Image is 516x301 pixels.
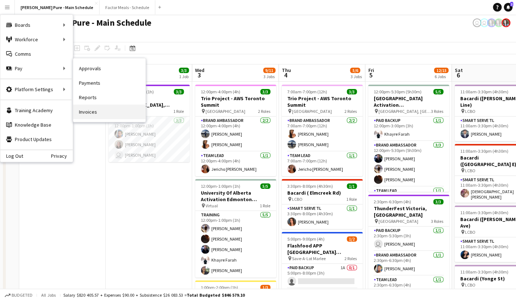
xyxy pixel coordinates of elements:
[73,105,145,119] a: Invoices
[453,71,462,79] span: 6
[100,0,155,14] button: Factor Meals - Schedule
[280,71,291,79] span: 4
[282,116,363,152] app-card-role: Brand Ambassador2/27:00am-7:00pm (12h)[PERSON_NAME][PERSON_NAME]
[368,67,374,73] span: Fri
[195,179,276,277] app-job-card: 12:00pm-1:00pm (1h)5/5University Of Alberta Activation Edmonton Training Virtual1 RoleTraining5/5...
[73,61,145,76] a: Approvals
[368,251,449,276] app-card-role: Brand Ambassador1/12:30pm-6:30pm (4h)[PERSON_NAME]
[109,85,190,162] div: 12:00pm-1:00pm (1h)3/3ThunderFest [GEOGRAPHIC_DATA], [GEOGRAPHIC_DATA] Training Virtual1 RoleTrai...
[465,282,475,288] span: LCBO
[378,109,431,114] span: [GEOGRAPHIC_DATA], [GEOGRAPHIC_DATA]
[460,89,508,94] span: 11:00am-3:30pm (4h30m)
[431,109,443,114] span: 3 Roles
[287,89,327,94] span: 7:00am-7:00pm (12h)
[344,256,357,261] span: 2 Roles
[460,148,508,154] span: 11:00am-3:30pm (4h30m)
[287,183,333,189] span: 3:30pm-8:00pm (4h30m)
[282,67,291,73] span: Thu
[109,116,190,162] app-card-role: Training3/312:00pm-1:00pm (1h)[PERSON_NAME][PERSON_NAME] [PERSON_NAME]
[40,292,57,298] span: All jobs
[434,68,448,73] span: 12/15
[0,118,73,132] a: Knowledge Base
[367,71,374,79] span: 5
[260,285,270,290] span: 1/3
[282,85,363,176] app-job-card: 7:00am-7:00pm (12h)3/3Trio Project - AWS Toronto Summit [GEOGRAPHIC_DATA]2 RolesBrand Ambassador2...
[480,18,488,27] app-user-avatar: Leticia Fayzano
[487,18,496,27] app-user-avatar: Ashleigh Rains
[263,68,275,73] span: 9/11
[347,89,357,94] span: 3/3
[282,242,363,255] h3: Flashfood APP [GEOGRAPHIC_DATA] [GEOGRAPHIC_DATA], [GEOGRAPHIC_DATA]
[4,291,34,299] button: Budgeted
[6,17,151,28] h1: [PERSON_NAME] Pure - Main Schedule
[350,74,361,79] div: 3 Jobs
[368,195,449,300] app-job-card: 2:30pm-6:30pm (4h)3/3ThunderFest Victoria, [GEOGRAPHIC_DATA] [GEOGRAPHIC_DATA]3 RolesPaid Backup1...
[460,210,508,215] span: 11:00am-3:30pm (4h30m)
[431,219,443,224] span: 3 Roles
[378,219,418,224] span: [GEOGRAPHIC_DATA]
[195,67,204,73] span: Wed
[368,85,449,192] div: 12:00pm-5:30pm (5h30m)5/5[GEOGRAPHIC_DATA] Activation [GEOGRAPHIC_DATA] [GEOGRAPHIC_DATA], [GEOGR...
[12,293,33,298] span: Budgeted
[368,276,449,300] app-card-role: Team Lead1/12:30pm-6:30pm (4h)[PERSON_NAME]
[368,95,449,108] h3: [GEOGRAPHIC_DATA] Activation [GEOGRAPHIC_DATA]
[494,18,503,27] app-user-avatar: Ashleigh Rains
[179,74,189,79] div: 1 Job
[109,95,190,108] h3: ThunderFest [GEOGRAPHIC_DATA], [GEOGRAPHIC_DATA] Training
[368,141,449,187] app-card-role: Brand Ambassador3/312:00pm-5:30pm (5h30m)[PERSON_NAME][PERSON_NAME][PERSON_NAME]
[0,61,73,76] div: Pay
[433,89,443,94] span: 5/5
[292,109,332,114] span: [GEOGRAPHIC_DATA]
[179,68,189,73] span: 3/3
[460,269,508,275] span: 11:00am-3:30pm (4h30m)
[368,187,449,211] app-card-role: Team Lead1/1
[374,199,411,204] span: 2:30pm-6:30pm (4h)
[465,168,475,173] span: LCBO
[0,103,73,118] a: Training Academy
[368,205,449,218] h3: ThunderFest Victoria, [GEOGRAPHIC_DATA]
[195,95,276,108] h3: Trio Project - AWS Toronto Summit
[51,153,73,159] a: Privacy
[0,82,73,97] div: Platform Settings
[368,226,449,251] app-card-role: Paid Backup1/12:30pm-5:30pm (3h) [PERSON_NAME]
[282,264,363,288] app-card-role: Paid Backup1A0/15:00pm-8:00pm (3h)
[347,236,357,242] span: 1/2
[346,196,357,202] span: 1 Role
[465,229,475,235] span: LCBO
[174,89,184,94] span: 3/3
[73,76,145,90] a: Payments
[374,89,422,94] span: 12:00pm-5:30pm (5h30m)
[504,3,512,12] a: 2
[347,183,357,189] span: 1/1
[368,116,449,141] app-card-role: Paid Backup1/112:00pm-3:00pm (3h)Khayre Farah
[350,68,360,73] span: 5/6
[263,74,275,79] div: 3 Jobs
[206,203,218,208] span: Virtual
[258,109,270,114] span: 2 Roles
[287,236,325,242] span: 5:00pm-9:00pm (4h)
[282,190,363,196] h3: Bacardi ( Elmcreek Rd)
[195,211,276,277] app-card-role: Training5/512:00pm-1:00pm (1h)[PERSON_NAME][PERSON_NAME][PERSON_NAME]Khayre Farah[PERSON_NAME]
[187,292,245,298] span: Total Budgeted $846 579.10
[344,109,357,114] span: 2 Roles
[0,153,23,159] a: Log Out
[195,85,276,176] div: 12:00pm-4:00pm (4h)3/3Trio Project - AWS Toronto Summit [GEOGRAPHIC_DATA]2 RolesBrand Ambassador2...
[260,203,270,208] span: 1 Role
[201,89,240,94] span: 12:00pm-4:00pm (4h)
[282,179,363,229] app-job-card: 3:30pm-8:00pm (4h30m)1/1Bacardi ( Elmcreek Rd) LCBO1 RoleSmart Serve TL1/13:30pm-8:00pm (4h30m)[P...
[454,67,462,73] span: Sat
[282,95,363,108] h3: Trio Project - AWS Toronto Summit
[260,89,270,94] span: 3/3
[433,199,443,204] span: 3/3
[63,292,245,298] div: Salary $820 405.57 + Expenses $90.00 + Subsistence $26 083.53 =
[292,256,326,261] span: Save-A-Lot Marlee
[292,196,303,202] span: LCBO
[0,32,73,47] div: Workforce
[0,47,73,61] a: Comms
[465,109,475,114] span: LCBO
[195,152,276,176] app-card-role: Team Lead1/112:00pm-4:00pm (4h)Jericho [PERSON_NAME]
